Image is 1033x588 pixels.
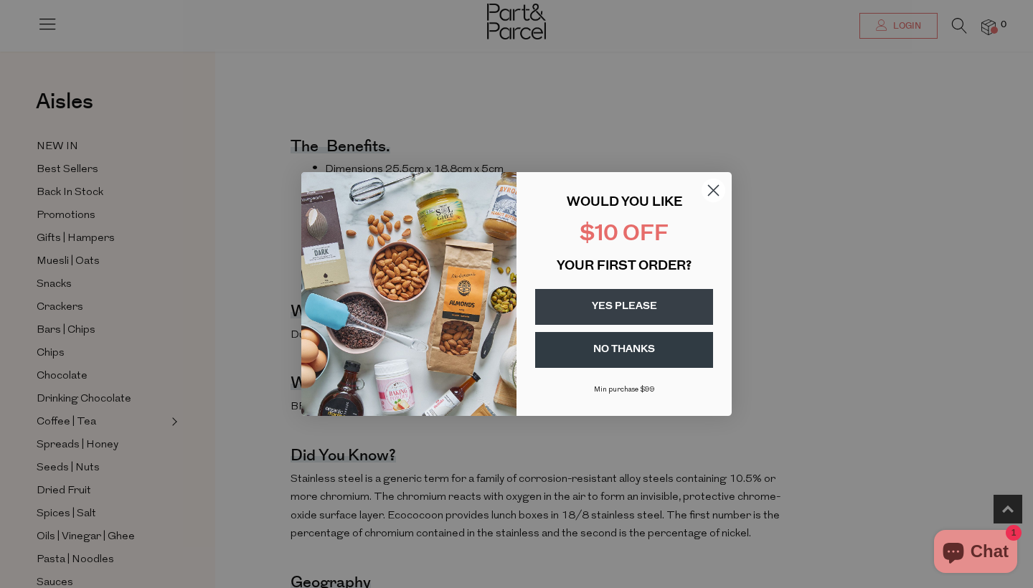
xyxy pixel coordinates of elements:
span: $10 OFF [580,224,669,246]
button: Close dialog [701,178,726,203]
span: WOULD YOU LIKE [567,196,682,209]
span: Min purchase $99 [594,386,655,394]
img: 43fba0fb-7538-40bc-babb-ffb1a4d097bc.jpeg [301,172,516,416]
inbox-online-store-chat: Shopify online store chat [930,530,1022,577]
span: YOUR FIRST ORDER? [557,260,692,273]
button: NO THANKS [535,332,713,368]
button: YES PLEASE [535,289,713,325]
